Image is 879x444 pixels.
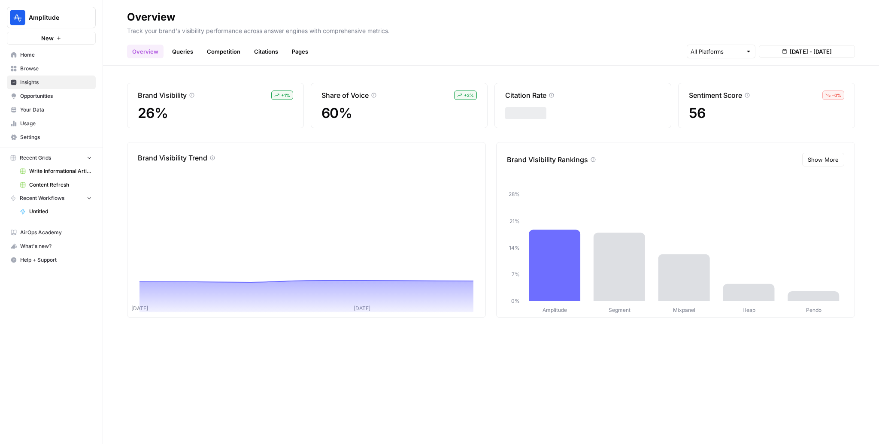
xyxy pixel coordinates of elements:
tspan: Amplitude [543,307,567,313]
a: Queries [167,45,198,58]
span: Settings [20,133,92,141]
button: New [7,32,96,45]
a: Overview [127,45,164,58]
span: AirOps Academy [20,229,92,236]
a: Settings [7,130,96,144]
button: Recent Workflows [7,192,96,205]
button: What's new? [7,239,96,253]
input: All Platforms [691,47,742,56]
a: Your Data [7,103,96,117]
div: Overview [127,10,175,24]
a: Browse [7,62,96,76]
span: Amplitude [29,13,81,22]
tspan: 0% [511,298,520,304]
a: Opportunities [7,89,96,103]
a: AirOps Academy [7,226,96,239]
p: Sentiment Score [689,90,742,100]
span: Recent Grids [20,154,51,162]
span: Content Refresh [29,181,92,189]
span: Home [20,51,92,59]
span: Untitled [29,208,92,215]
a: Write Informational Article [16,164,96,178]
span: Browse [20,65,92,72]
a: Citations [249,45,283,58]
p: Share of Voice [321,90,369,100]
span: – 0 % [832,92,841,99]
span: New [41,34,54,42]
a: Home [7,48,96,62]
button: Show More [802,153,844,166]
tspan: 7% [512,271,520,278]
tspan: [DATE] [131,305,148,311]
tspan: 28% [509,191,520,197]
span: + 1 % [281,92,290,99]
p: Track your brand's visibility performance across answer engines with comprehensive metrics. [127,24,855,35]
button: Help + Support [7,253,96,267]
span: Your Data [20,106,92,114]
span: Insights [20,79,92,86]
div: What's new? [7,240,95,253]
span: [DATE] - [DATE] [790,47,832,56]
span: Write Informational Article [29,167,92,175]
img: Amplitude Logo [10,10,25,25]
span: + 2 % [464,92,474,99]
span: 26% [138,106,293,121]
span: Show More [808,155,839,164]
a: Competition [202,45,246,58]
button: [DATE] - [DATE] [759,45,855,58]
tspan: Segment [609,307,630,313]
a: Content Refresh [16,178,96,192]
a: Insights [7,76,96,89]
button: Workspace: Amplitude [7,7,96,28]
span: Opportunities [20,92,92,100]
a: Usage [7,117,96,130]
p: Brand Visibility Rankings [507,154,588,165]
span: Recent Workflows [20,194,64,202]
span: 60% [321,106,477,121]
span: Usage [20,120,92,127]
span: 56 [689,106,844,121]
p: Brand Visibility [138,90,187,100]
a: Untitled [16,205,96,218]
button: Recent Grids [7,151,96,164]
tspan: Heap [743,307,755,313]
p: Citation Rate [505,90,546,100]
span: Help + Support [20,256,92,264]
tspan: 21% [509,218,520,224]
tspan: Pendo [806,307,821,313]
tspan: 14% [509,245,520,251]
p: Brand Visibility Trend [138,153,207,163]
a: Pages [287,45,313,58]
tspan: Mixpanel [673,307,695,313]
